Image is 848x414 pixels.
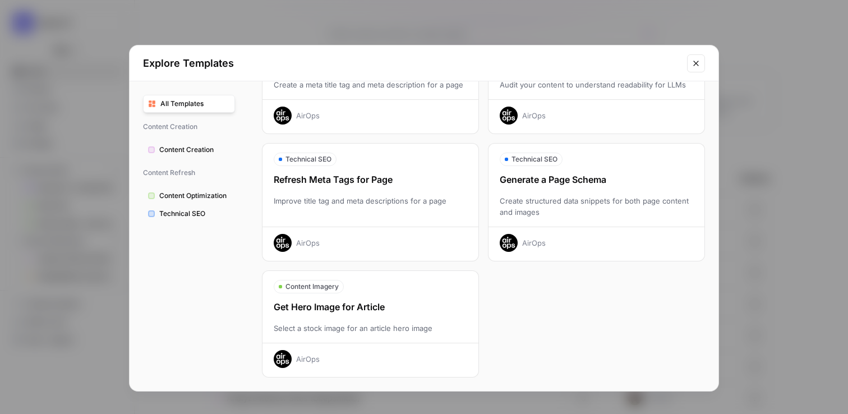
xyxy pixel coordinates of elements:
[143,141,235,159] button: Content Creation
[262,173,478,186] div: Refresh Meta Tags for Page
[143,163,235,182] span: Content Refresh
[143,95,235,113] button: All Templates
[296,353,320,365] div: AirOps
[488,143,705,261] button: Technical SEOGenerate a Page SchemaCreate structured data snippets for both page content and imag...
[687,54,705,72] button: Close modal
[143,187,235,205] button: Content Optimization
[296,237,320,249] div: AirOps
[143,205,235,223] button: Technical SEO
[143,117,235,136] span: Content Creation
[159,191,230,201] span: Content Optimization
[285,154,331,164] span: Technical SEO
[160,99,230,109] span: All Templates
[511,154,557,164] span: Technical SEO
[262,195,478,218] div: Improve title tag and meta descriptions for a page
[522,110,546,121] div: AirOps
[159,209,230,219] span: Technical SEO
[262,323,478,334] div: Select a stock image for an article hero image
[262,143,479,261] button: Technical SEORefresh Meta Tags for PageImprove title tag and meta descriptions for a pageAirOps
[262,79,478,90] div: Create a meta title tag and meta description for a page
[296,110,320,121] div: AirOps
[488,195,704,218] div: Create structured data snippets for both page content and images
[285,282,339,292] span: Content Imagery
[143,56,680,71] h2: Explore Templates
[262,270,479,378] button: Content ImageryGet Hero Image for ArticleSelect a stock image for an article hero imageAirOps
[488,79,704,90] div: Audit your content to understand readability for LLMs
[262,300,478,314] div: Get Hero Image for Article
[488,173,704,186] div: Generate a Page Schema
[159,145,230,155] span: Content Creation
[522,237,546,249] div: AirOps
